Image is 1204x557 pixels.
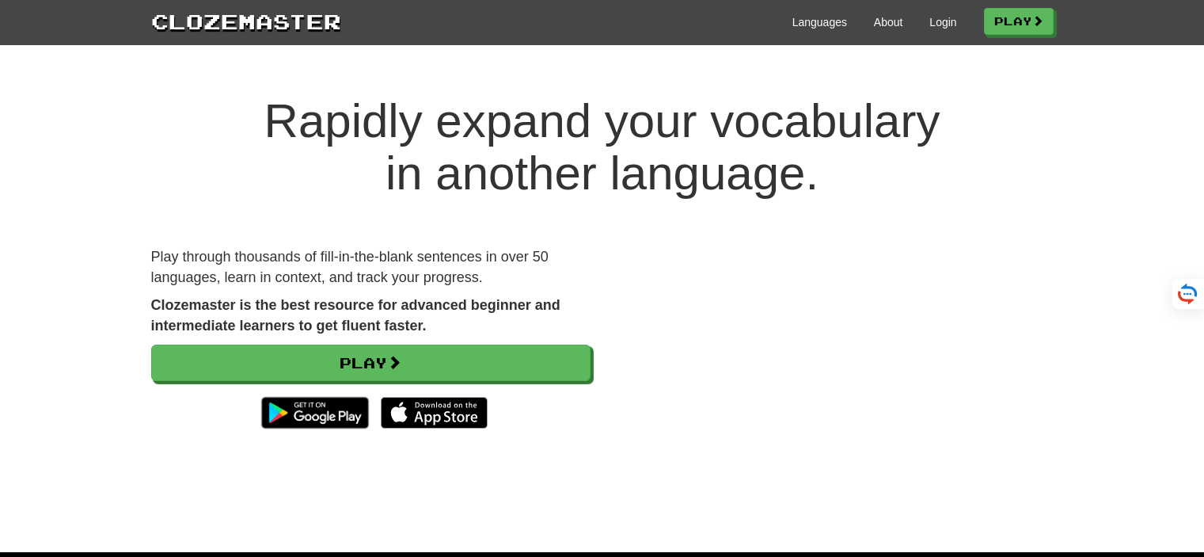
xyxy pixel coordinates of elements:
a: Play [151,345,591,381]
img: Download_on_the_App_Store_Badge_US-UK_135x40-25178aeef6eb6b83b96f5f2d004eda3bffbb37122de64afbaef7... [381,397,488,429]
p: Play through thousands of fill-in-the-blank sentences in over 50 languages, learn in context, and... [151,247,591,288]
a: Languages [792,14,847,30]
img: Get it on Google Play [253,389,376,437]
a: About [874,14,903,30]
a: Clozemaster [151,6,341,36]
a: Play [984,8,1054,35]
a: Login [929,14,956,30]
strong: Clozemaster is the best resource for advanced beginner and intermediate learners to get fluent fa... [151,297,560,334]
